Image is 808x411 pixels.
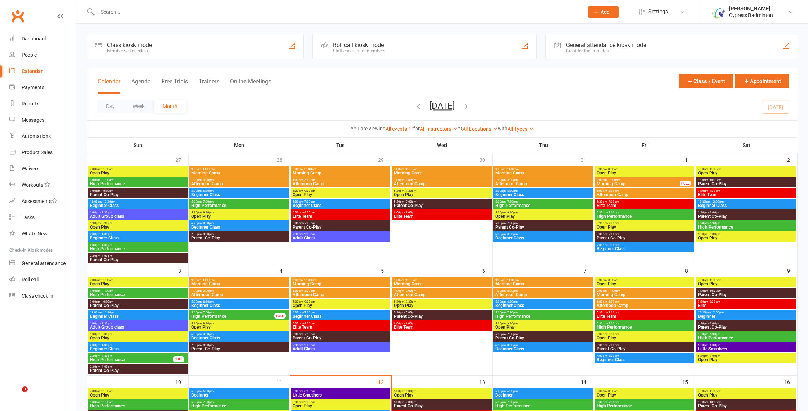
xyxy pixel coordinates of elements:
[292,182,389,186] span: Afternoon Camp
[292,203,389,208] span: Beginner Class
[495,200,592,203] span: 5:30pm
[381,264,391,276] div: 5
[89,303,186,308] span: Parent Co-Play
[607,168,618,171] span: - 8:00am
[175,153,188,165] div: 27
[95,7,579,17] input: Search...
[708,211,720,214] span: - 3:00pm
[394,211,490,214] span: 6:00pm
[394,282,490,286] span: Morning Camp
[333,42,385,48] div: Roll call kiosk mode
[191,293,287,297] span: Afternoon Camp
[9,79,76,96] a: Payments
[100,243,112,247] span: - 4:30pm
[394,168,490,171] span: 9:00am
[596,189,693,192] span: 1:00pm
[22,182,43,188] div: Workouts
[596,182,680,186] span: Morning Camp
[89,254,186,258] span: 2:30pm
[9,177,76,193] a: Workouts
[596,214,693,219] span: High Performance
[89,192,186,197] span: Parent Co-Play
[22,260,66,266] div: General attendance
[22,101,39,107] div: Reports
[458,126,462,131] strong: at
[498,126,508,131] strong: with
[495,300,592,303] span: 5:00pm
[292,282,389,286] span: Morning Camp
[189,138,290,153] th: Mon
[89,243,186,247] span: 2:30pm
[107,42,152,48] div: Class kiosk mode
[506,289,518,293] span: - 3:00pm
[596,211,693,214] span: 5:30pm
[698,293,795,297] span: Parent Co-Play
[191,225,287,229] span: Beginner Class
[506,200,518,203] span: - 7:30pm
[698,233,795,236] span: 5:30pm
[303,222,315,225] span: - 7:30pm
[303,289,315,293] span: - 3:00pm
[698,203,795,208] span: Beginner Class
[495,203,592,208] span: High Performance
[107,48,152,53] div: Member self check-in
[202,300,214,303] span: - 6:30pm
[430,101,455,111] button: [DATE]
[495,303,592,308] span: Beginner Class
[292,233,389,236] span: 7:30pm
[596,233,693,236] span: 5:30pm
[202,233,214,236] span: - 8:30pm
[607,278,618,282] span: - 8:00am
[394,303,490,308] span: Open Play
[596,243,693,247] span: 7:00pm
[698,189,795,192] span: 9:30am
[607,243,619,247] span: - 8:30pm
[596,178,680,182] span: 9:00am
[202,178,214,182] span: - 3:00pm
[9,288,76,304] a: Class kiosk mode
[303,300,315,303] span: - 9:30pm
[191,168,287,171] span: 9:00am
[596,192,693,197] span: Afternoon Camp
[100,178,113,182] span: - 11:00am
[596,222,693,225] span: 5:30pm
[9,47,76,63] a: People
[9,31,76,47] a: Dashboard
[303,168,316,171] span: - 11:00am
[89,258,186,262] span: Parent Co-Play
[9,193,76,209] a: Assessments
[695,138,798,153] th: Sat
[22,293,53,299] div: Class check-in
[596,171,693,175] span: Open Play
[191,189,287,192] span: 5:00pm
[89,278,186,282] span: 7:00am
[9,161,76,177] a: Waivers
[22,52,37,58] div: People
[506,211,518,214] span: - 9:30pm
[100,254,112,258] span: - 4:00pm
[386,126,413,132] a: All events
[495,171,592,175] span: Morning Camp
[131,78,151,94] button: Agenda
[648,4,668,20] span: Settings
[698,211,795,214] span: 1:30pm
[292,178,389,182] span: 1:00pm
[607,222,619,225] span: - 9:30pm
[100,300,113,303] span: - 10:30am
[89,203,186,208] span: Beginner Class
[22,198,57,204] div: Assessments
[22,277,39,282] div: Roll call
[22,36,47,42] div: Dashboard
[230,78,271,94] button: Online Meetings
[201,278,215,282] span: - 11:00am
[404,200,416,203] span: - 7:00pm
[394,171,490,175] span: Morning Camp
[506,233,518,236] span: - 8:00pm
[495,211,592,214] span: 5:30pm
[22,150,53,155] div: Product Sales
[495,282,592,286] span: Morning Camp
[191,300,287,303] span: 5:00pm
[89,233,186,236] span: 2:30pm
[9,272,76,288] a: Roll call
[596,278,693,282] span: 5:30am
